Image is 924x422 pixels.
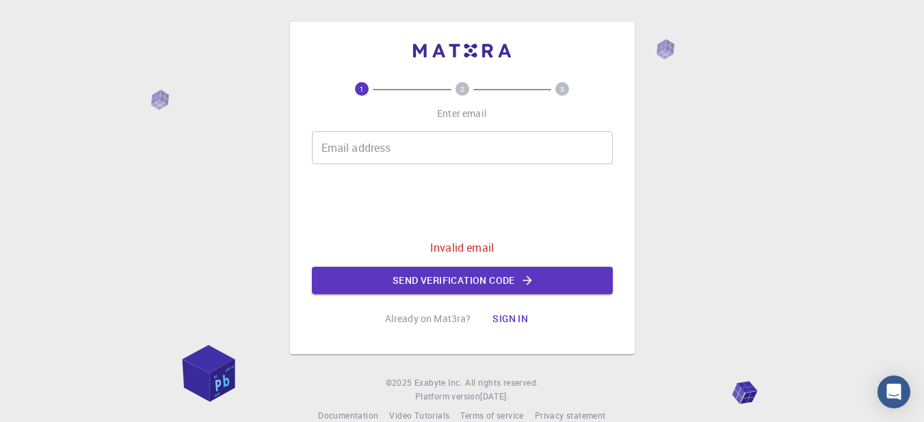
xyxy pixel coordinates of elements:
[389,410,449,421] span: Video Tutorials
[877,375,910,408] div: Open Intercom Messenger
[480,391,509,401] span: [DATE] .
[415,390,480,404] span: Platform version
[385,312,471,326] p: Already on Mat3ra?
[430,239,494,256] p: Invalid email
[437,107,487,120] p: Enter email
[318,410,378,421] span: Documentation
[480,390,509,404] a: [DATE].
[460,410,523,421] span: Terms of service
[460,84,464,94] text: 2
[535,410,606,421] span: Privacy statement
[481,305,539,332] button: Sign in
[358,175,566,228] iframe: reCAPTCHA
[560,84,564,94] text: 3
[386,376,414,390] span: © 2025
[312,267,613,294] button: Send verification code
[465,376,538,390] span: All rights reserved.
[414,377,462,388] span: Exabyte Inc.
[360,84,364,94] text: 1
[414,376,462,390] a: Exabyte Inc.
